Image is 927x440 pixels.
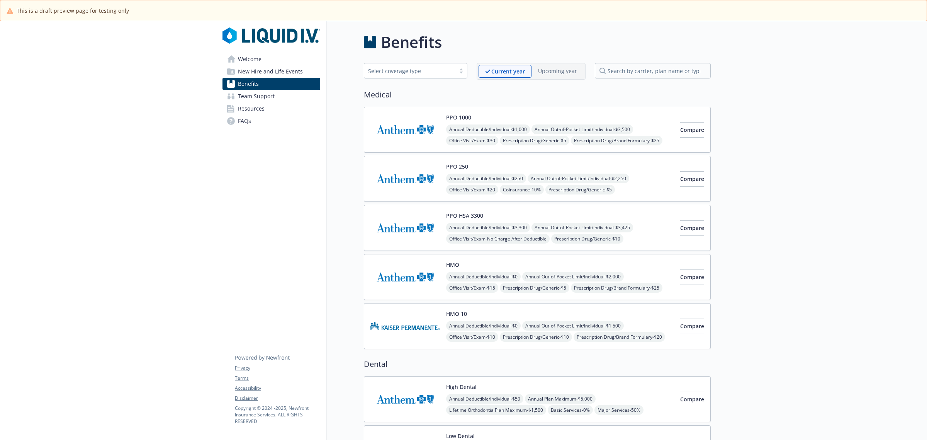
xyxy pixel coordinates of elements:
[370,383,440,416] img: Anthem Blue Cross carrier logo
[222,78,320,90] a: Benefits
[595,63,711,78] input: search by carrier, plan name or type
[446,394,523,404] span: Annual Deductible/Individual - $50
[500,185,544,194] span: Coinsurance - 10%
[680,319,704,334] button: Compare
[531,223,633,232] span: Annual Out-of-Pocket Limit/Individual - $3,425
[446,405,546,415] span: Lifetime Orthodontia Plan Maximum - $1,500
[446,310,467,318] button: HMO 10
[545,185,615,194] span: Prescription Drug/Generic - $5
[446,223,530,232] span: Annual Deductible/Individual - $3,300
[446,113,471,121] button: PPO 1000
[594,405,643,415] span: Major Services - 50%
[235,365,320,372] a: Privacy
[446,432,475,440] button: Low Dental
[238,78,259,90] span: Benefits
[235,385,320,392] a: Accessibility
[680,171,704,187] button: Compare
[370,162,440,195] img: Anthem Blue Cross carrier logo
[446,272,521,281] span: Annual Deductible/Individual - $0
[680,175,704,182] span: Compare
[238,53,261,65] span: Welcome
[368,67,452,75] div: Select coverage type
[551,234,623,244] span: Prescription Drug/Generic - $10
[364,89,711,101] h2: Medical
[538,67,577,75] p: Upcoming year
[571,283,662,293] span: Prescription Drug/Brand Formulary - $25
[680,392,704,407] button: Compare
[238,65,303,78] span: New Hire and Life Events
[446,283,498,293] span: Office Visit/Exam - $15
[571,136,662,145] span: Prescription Drug/Brand Formulary - $25
[235,375,320,382] a: Terms
[680,269,704,285] button: Compare
[446,162,468,171] button: PPO 250
[574,332,665,342] span: Prescription Drug/Brand Formulary - $20
[500,283,569,293] span: Prescription Drug/Generic - $5
[446,234,550,244] span: Office Visit/Exam - No Charge After Deductible
[235,395,320,402] a: Disclaimer
[238,90,275,102] span: Team Support
[370,261,440,293] img: Anthem Blue Cross carrier logo
[370,310,440,343] img: Kaiser Permanente Insurance Company carrier logo
[680,126,704,133] span: Compare
[17,7,129,15] span: This is a draft preview page for testing only
[222,102,320,115] a: Resources
[548,405,593,415] span: Basic Services - 0%
[222,53,320,65] a: Welcome
[446,383,477,391] button: High Dental
[222,115,320,127] a: FAQs
[446,321,521,331] span: Annual Deductible/Individual - $0
[531,124,633,134] span: Annual Out-of-Pocket Limit/Individual - $3,500
[446,261,459,269] button: HMO
[680,220,704,236] button: Compare
[680,322,704,330] span: Compare
[522,321,624,331] span: Annual Out-of-Pocket Limit/Individual - $1,500
[531,65,584,78] span: Upcoming year
[491,67,525,75] p: Current year
[446,136,498,145] span: Office Visit/Exam - $30
[238,115,251,127] span: FAQs
[680,122,704,138] button: Compare
[222,90,320,102] a: Team Support
[680,273,704,281] span: Compare
[525,394,596,404] span: Annual Plan Maximum - $5,000
[370,211,440,244] img: Anthem Blue Cross carrier logo
[446,185,498,194] span: Office Visit/Exam - $20
[446,174,526,183] span: Annual Deductible/Individual - $250
[680,224,704,232] span: Compare
[500,136,569,145] span: Prescription Drug/Generic - $5
[235,405,320,425] p: Copyright © 2024 - 2025 , Newfront Insurance Services, ALL RIGHTS RESERVED
[370,113,440,146] img: Anthem Blue Cross carrier logo
[364,358,711,370] h2: Dental
[446,124,530,134] span: Annual Deductible/Individual - $1,000
[446,332,498,342] span: Office Visit/Exam - $10
[680,396,704,403] span: Compare
[381,31,442,54] h1: Benefits
[446,211,483,220] button: PPO HSA 3300
[522,272,624,281] span: Annual Out-of-Pocket Limit/Individual - $2,000
[238,102,265,115] span: Resources
[500,332,572,342] span: Prescription Drug/Generic - $10
[528,174,629,183] span: Annual Out-of-Pocket Limit/Individual - $2,250
[222,65,320,78] a: New Hire and Life Events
